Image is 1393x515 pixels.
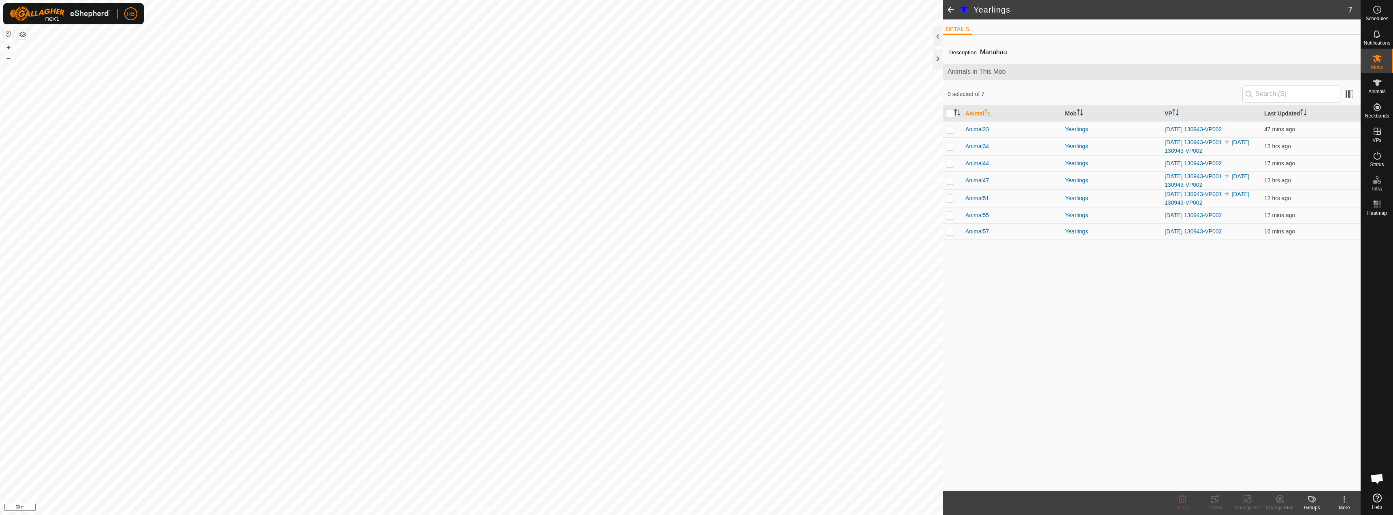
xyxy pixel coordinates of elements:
[1264,228,1295,235] span: 13 Oct 2025, 1:34 pm
[1231,504,1263,511] div: Change VP
[1062,106,1161,122] th: Mob
[1242,85,1340,103] input: Search (S)
[1161,106,1261,122] th: VP
[984,110,991,117] p-sorticon: Activate to sort
[127,10,134,18] span: RB
[1223,190,1230,197] img: to
[1176,505,1190,511] span: Delete
[977,45,1010,59] span: Manahau
[1367,211,1387,216] span: Heatmap
[1264,143,1291,150] span: 13 Oct 2025, 12:59 am
[1223,173,1230,179] img: to
[1077,110,1083,117] p-sorticon: Activate to sort
[1300,110,1307,117] p-sorticon: Activate to sort
[1165,191,1222,197] a: [DATE] 130943-VP001
[1372,186,1382,191] span: Infra
[1264,160,1295,167] span: 13 Oct 2025, 1:34 pm
[973,5,1348,15] h2: Yearlings
[4,43,13,52] button: +
[4,53,13,63] button: –
[948,67,1356,77] span: Animals in This Mob
[1370,162,1384,167] span: Status
[954,110,961,117] p-sorticon: Activate to sort
[1371,65,1383,70] span: Mobs
[1165,191,1249,206] a: [DATE] 130943-VP002
[965,142,989,151] span: Animal34
[1165,228,1222,235] a: [DATE] 130943-VP002
[1372,138,1381,143] span: VPs
[1065,227,1158,236] div: Yearlings
[1264,177,1291,184] span: 13 Oct 2025, 12:58 am
[1065,142,1158,151] div: Yearlings
[1065,125,1158,134] div: Yearlings
[949,49,977,56] label: Description
[1372,505,1382,510] span: Help
[1165,212,1222,218] a: [DATE] 130943-VP002
[965,125,989,134] span: Animal23
[1264,195,1291,201] span: 13 Oct 2025, 12:59 am
[10,6,111,21] img: Gallagher Logo
[4,29,13,39] button: Reset Map
[1364,41,1390,45] span: Notifications
[439,504,470,512] a: Privacy Policy
[1264,212,1295,218] span: 13 Oct 2025, 1:34 pm
[965,211,989,220] span: Animal55
[1065,159,1158,168] div: Yearlings
[965,194,989,203] span: Animal51
[943,25,972,35] li: DETAILS
[1365,113,1389,118] span: Neckbands
[1368,89,1386,94] span: Animals
[1361,490,1393,513] a: Help
[1365,466,1389,491] div: Open chat
[1199,504,1231,511] div: Tracks
[1165,126,1222,132] a: [DATE] 130943-VP002
[1223,139,1230,145] img: to
[1328,504,1361,511] div: More
[479,504,503,512] a: Contact Us
[1165,139,1222,145] a: [DATE] 130943-VP001
[1296,504,1328,511] div: Groups
[1261,106,1361,122] th: Last Updated
[1365,16,1388,21] span: Schedules
[1172,110,1179,117] p-sorticon: Activate to sort
[1165,173,1249,188] a: [DATE] 130943-VP002
[1065,176,1158,185] div: Yearlings
[1165,139,1249,154] a: [DATE] 130943-VP002
[965,227,989,236] span: Animal57
[948,90,1242,98] span: 0 selected of 7
[1165,160,1222,167] a: [DATE] 130943-VP002
[965,176,989,185] span: Animal47
[18,30,28,39] button: Map Layers
[965,159,989,168] span: Animal44
[1165,173,1222,180] a: [DATE] 130943-VP001
[1065,194,1158,203] div: Yearlings
[1264,126,1295,132] span: 13 Oct 2025, 1:03 pm
[1263,504,1296,511] div: Change Mob
[962,106,1062,122] th: Animal
[1348,4,1353,16] span: 7
[1065,211,1158,220] div: Yearlings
